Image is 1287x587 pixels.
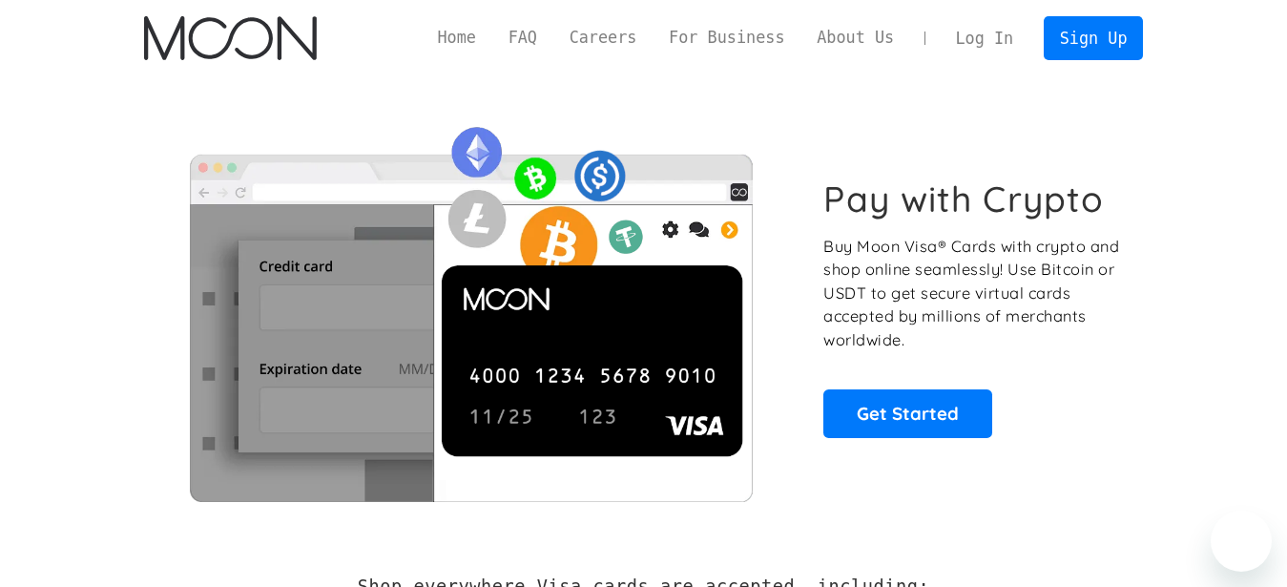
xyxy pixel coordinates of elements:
[823,178,1104,220] h1: Pay with Crypto
[823,389,992,437] a: Get Started
[144,114,798,501] img: Moon Cards let you spend your crypto anywhere Visa is accepted.
[553,26,653,50] a: Careers
[492,26,553,50] a: FAQ
[800,26,910,50] a: About Us
[653,26,800,50] a: For Business
[1211,511,1272,572] iframe: Button to launch messaging window
[144,16,317,60] a: home
[1044,16,1143,59] a: Sign Up
[144,16,317,60] img: Moon Logo
[940,17,1029,59] a: Log In
[422,26,492,50] a: Home
[823,235,1122,352] p: Buy Moon Visa® Cards with crypto and shop online seamlessly! Use Bitcoin or USDT to get secure vi...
